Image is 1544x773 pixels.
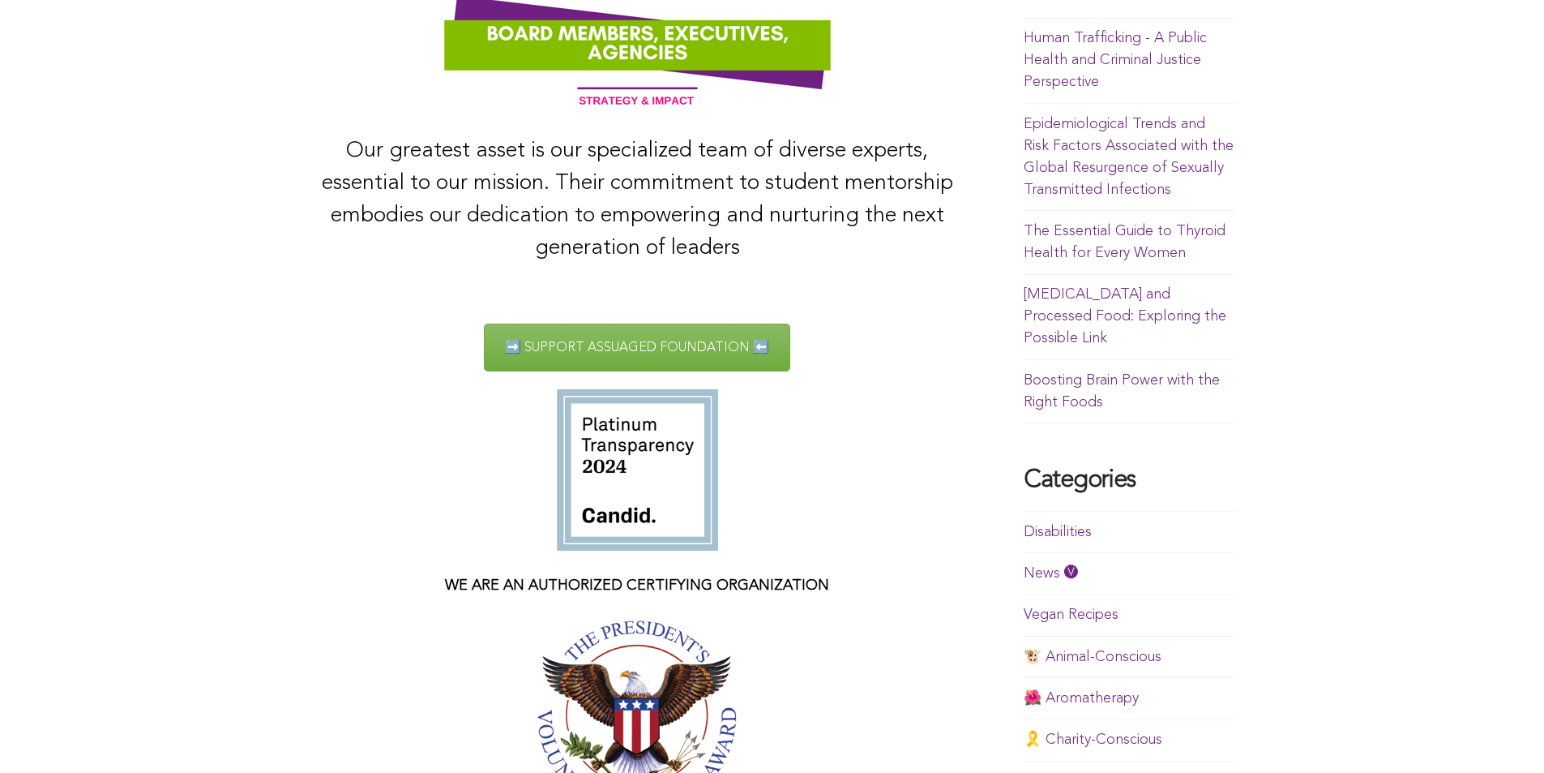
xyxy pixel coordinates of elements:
[1024,608,1118,622] a: Vegan Recipes
[310,573,964,599] p: WE ARE AN AUTHORIZED CERTIFYING ORGANIZATION
[1024,691,1139,706] a: 🌺 Aromatherapy
[1024,525,1092,539] a: Disabilities
[1024,373,1220,410] a: Boosting Brain Power with the Right Foods
[1024,650,1161,664] a: 🐮 Animal-Conscious
[557,389,718,551] img: candid-seal-platinum-2024
[1024,117,1234,197] a: Epidemiological Trends and Risk Factors Associated with the Global Resurgence of Sexually Transmi...
[484,324,790,371] a: ➡️ SUPPORT ASSUAGED FOUNDATION ⬅️
[1024,732,1162,747] a: 🎗️ Charity-Conscious
[1463,695,1544,773] iframe: Chat Widget
[1024,224,1225,260] a: The Essential Guide to Thyroid Health for Every Women
[1024,31,1207,89] a: Human Trafficking - A Public Health and Criminal Justice Perspective
[1024,566,1079,581] a: News 🅥
[322,140,953,260] span: Our greatest asset is our specialized team of diverse experts, essential to our mission. Their co...
[1024,467,1234,495] h4: Categories
[1024,287,1226,346] a: [MEDICAL_DATA] and Processed Food: Exploring the Possible Link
